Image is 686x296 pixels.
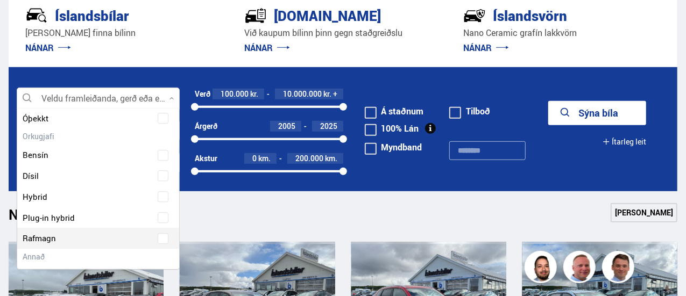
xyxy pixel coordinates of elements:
[321,121,338,131] span: 2025
[221,89,249,99] span: 100.000
[244,5,404,24] div: [DOMAIN_NAME]
[195,122,217,131] div: Árgerð
[365,107,424,115] label: Á staðnum
[463,5,623,24] div: Íslandsvörn
[244,27,442,39] p: Við kaupum bílinn þinn gegn staðgreiðslu
[611,203,677,222] a: [PERSON_NAME]
[284,89,322,99] span: 10.000.000
[195,154,217,163] div: Akstur
[244,4,267,27] img: tr5P-W3DuiFaO7aO.svg
[9,4,41,37] button: Opna LiveChat spjallviðmót
[324,90,332,98] span: kr.
[463,4,486,27] img: -Svtn6bYgwAsiwNX.svg
[604,252,636,285] img: FbJEzSuNWCJXmdc-.webp
[244,42,290,54] a: NÁNAR
[253,153,257,163] span: 0
[251,90,259,98] span: kr.
[9,206,95,229] h1: Nýtt á skrá
[326,154,338,163] span: km.
[548,101,646,125] button: Sýna bíla
[279,121,296,131] span: 2005
[25,27,223,39] p: [PERSON_NAME] finna bílinn
[603,130,646,154] button: Ítarleg leit
[195,90,210,98] div: Verð
[365,124,419,133] label: 100% Lán
[565,252,597,285] img: siFngHWaQ9KaOqBr.png
[25,5,185,24] div: Íslandsbílar
[296,153,324,163] span: 200.000
[365,143,422,151] label: Myndband
[449,107,490,115] label: Tilboð
[25,4,48,27] img: JRvxyua_JYH6wB4c.svg
[25,42,71,54] a: NÁNAR
[259,154,271,163] span: km.
[463,42,509,54] a: NÁNAR
[463,27,661,39] p: Nano Ceramic grafín lakkvörn
[334,90,338,98] span: +
[526,252,558,285] img: nhp88E3Fdnt1Opn2.png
